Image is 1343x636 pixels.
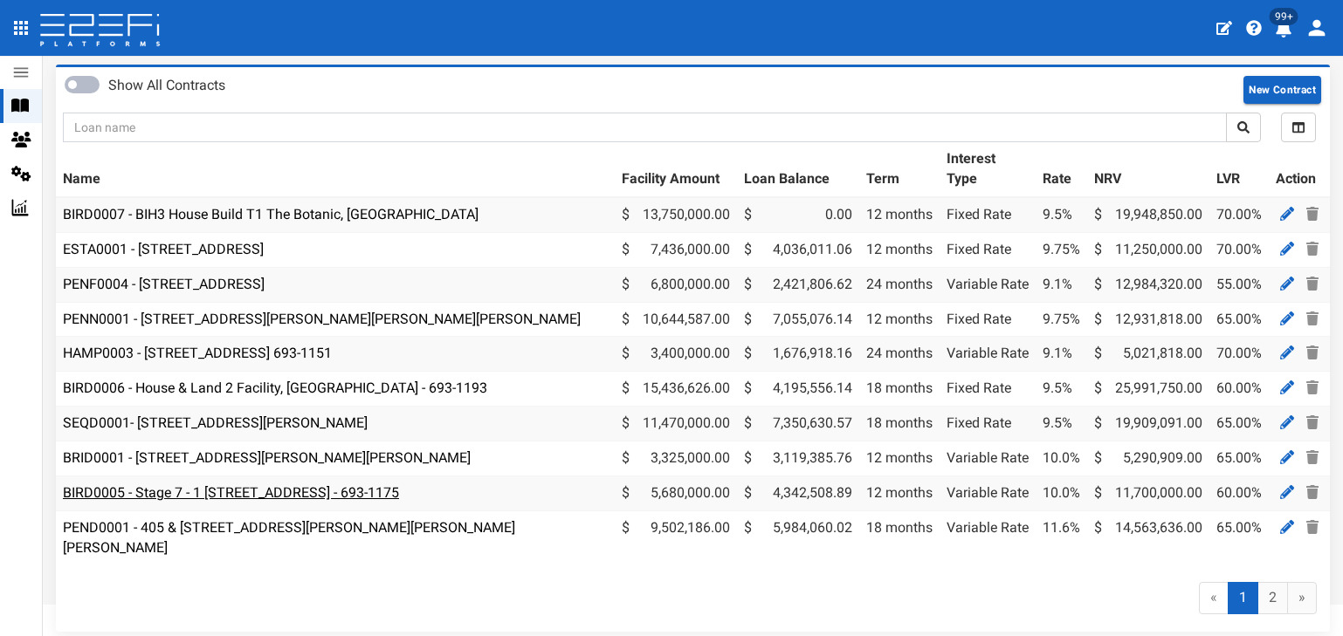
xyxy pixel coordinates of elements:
th: Loan Balance [737,142,859,197]
a: PENF0004 - [STREET_ADDRESS] [63,276,265,292]
td: 14,563,636.00 [1087,510,1209,564]
td: 24 months [859,267,940,302]
td: 25,991,750.00 [1087,372,1209,407]
td: Variable Rate [940,475,1036,510]
td: 0.00 [737,197,859,232]
td: Variable Rate [940,267,1036,302]
span: 1 [1228,582,1258,614]
td: 13,750,000.00 [615,197,737,232]
td: 4,342,508.89 [737,475,859,510]
td: 12 months [859,475,940,510]
td: 2,421,806.62 [737,267,859,302]
td: Fixed Rate [940,407,1036,441]
td: 11.6% [1036,510,1087,564]
td: 3,400,000.00 [615,337,737,372]
th: NRV [1087,142,1209,197]
td: 70.00% [1209,232,1269,267]
a: BRID0001 - [STREET_ADDRESS][PERSON_NAME][PERSON_NAME] [63,449,471,466]
input: Loan name [63,113,1227,142]
a: SEQD0001- [STREET_ADDRESS][PERSON_NAME] [63,414,368,431]
td: 19,948,850.00 [1087,197,1209,232]
td: 11,700,000.00 [1087,475,1209,510]
a: Delete Contract [1302,342,1323,364]
td: 70.00% [1209,197,1269,232]
th: LVR [1209,142,1269,197]
td: 12,984,320.00 [1087,267,1209,302]
td: Fixed Rate [940,372,1036,407]
td: 4,195,556.14 [737,372,859,407]
td: 4,036,011.06 [737,232,859,267]
td: 9.5% [1036,372,1087,407]
td: Fixed Rate [940,232,1036,267]
td: 15,436,626.00 [615,372,737,407]
a: Delete Contract [1302,482,1323,503]
a: ESTA0001 - [STREET_ADDRESS] [63,241,264,257]
a: BIRD0007 - BIH3 House Build T1 The Botanic, [GEOGRAPHIC_DATA] [63,206,479,222]
a: PEND0001 - 405 & [STREET_ADDRESS][PERSON_NAME][PERSON_NAME][PERSON_NAME] [63,519,515,556]
th: Interest Type [940,142,1036,197]
td: 9.1% [1036,337,1087,372]
td: 60.00% [1209,372,1269,407]
a: Delete Contract [1302,308,1323,330]
td: 55.00% [1209,267,1269,302]
td: 19,909,091.00 [1087,407,1209,441]
td: 70.00% [1209,337,1269,372]
td: 3,119,385.76 [737,441,859,475]
td: 5,290,909.00 [1087,441,1209,475]
a: BIRD0005 - Stage 7 - 1 [STREET_ADDRESS] - 693-1175 [63,484,399,501]
td: 12 months [859,197,940,232]
td: 7,436,000.00 [615,232,737,267]
td: 5,021,818.00 [1087,337,1209,372]
td: Fixed Rate [940,302,1036,337]
a: Delete Contract [1302,203,1323,225]
td: 10,644,587.00 [615,302,737,337]
td: 18 months [859,372,940,407]
td: 1,676,918.16 [737,337,859,372]
button: New Contract [1243,76,1321,104]
td: 9.1% [1036,267,1087,302]
td: 11,470,000.00 [615,407,737,441]
th: Term [859,142,940,197]
a: Delete Contract [1302,238,1323,260]
td: 24 months [859,337,940,372]
a: » [1287,582,1317,614]
a: Delete Contract [1302,412,1323,434]
td: 18 months [859,407,940,441]
td: 3,325,000.00 [615,441,737,475]
td: 6,800,000.00 [615,267,737,302]
th: Action [1269,142,1330,197]
td: 65.00% [1209,510,1269,564]
label: Show All Contracts [108,76,225,96]
td: 65.00% [1209,407,1269,441]
td: 9.75% [1036,302,1087,337]
td: 12 months [859,232,940,267]
td: 11,250,000.00 [1087,232,1209,267]
td: Variable Rate [940,510,1036,564]
td: 18 months [859,510,940,564]
td: 5,680,000.00 [615,475,737,510]
td: Variable Rate [940,441,1036,475]
td: 10.0% [1036,441,1087,475]
a: BIRD0006 - House & Land 2 Facility, [GEOGRAPHIC_DATA] - 693-1193 [63,380,487,396]
td: 65.00% [1209,302,1269,337]
th: Name [56,142,615,197]
td: 10.0% [1036,475,1087,510]
a: Delete Contract [1302,447,1323,468]
th: Facility Amount [615,142,737,197]
td: 5,984,060.02 [737,510,859,564]
a: Delete Contract [1302,377,1323,399]
a: 2 [1257,582,1288,614]
a: Delete Contract [1302,273,1323,295]
td: 7,055,076.14 [737,302,859,337]
span: « [1199,582,1229,614]
td: 9.5% [1036,197,1087,232]
a: Delete Contract [1302,516,1323,538]
td: 12,931,818.00 [1087,302,1209,337]
td: Fixed Rate [940,197,1036,232]
th: Rate [1036,142,1087,197]
a: PENN0001 - [STREET_ADDRESS][PERSON_NAME][PERSON_NAME][PERSON_NAME] [63,311,581,327]
td: 9.5% [1036,407,1087,441]
td: 9,502,186.00 [615,510,737,564]
td: 9.75% [1036,232,1087,267]
td: 60.00% [1209,475,1269,510]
